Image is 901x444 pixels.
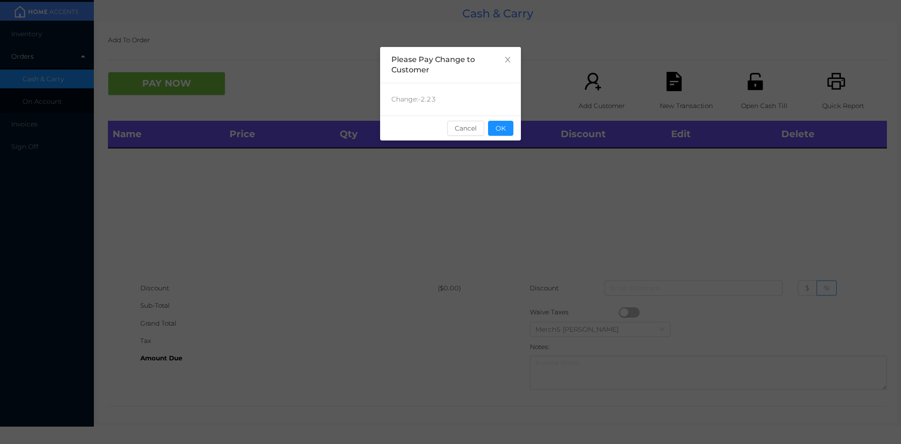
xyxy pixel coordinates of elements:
button: OK [488,121,513,136]
button: Cancel [447,121,484,136]
div: Change: -2.23 [380,83,521,116]
button: Close [495,47,521,73]
div: Please Pay Change to Customer [391,55,510,75]
i: icon: close [504,56,512,63]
